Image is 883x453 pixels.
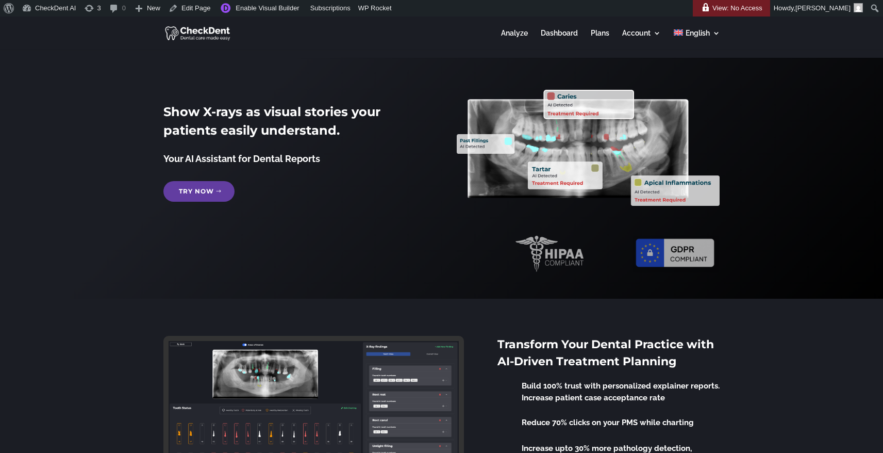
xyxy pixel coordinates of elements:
span: Build 100% trust with personalized explainer reports. Increase patient case acceptance rate [522,381,720,402]
img: X_Ray_annotated [457,90,720,206]
a: Try Now [163,181,235,202]
span: Transform Your Dental Practice with AI-Driven Treatment Planning [497,337,714,368]
span: English [686,29,710,37]
span: [PERSON_NAME] [795,4,851,12]
a: English [674,29,720,50]
a: Account [622,29,661,50]
a: Plans [591,29,609,50]
img: Arnav Saha [854,3,863,12]
span: Your AI Assistant for Dental Reports [163,153,320,164]
a: Dashboard [541,29,578,50]
img: CheckDent AI [165,25,231,41]
a: Analyze [501,29,528,50]
span: Reduce 70% clicks on your PMS while charting [522,418,694,427]
h2: Show X-rays as visual stories your patients easily understand. [163,103,426,145]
